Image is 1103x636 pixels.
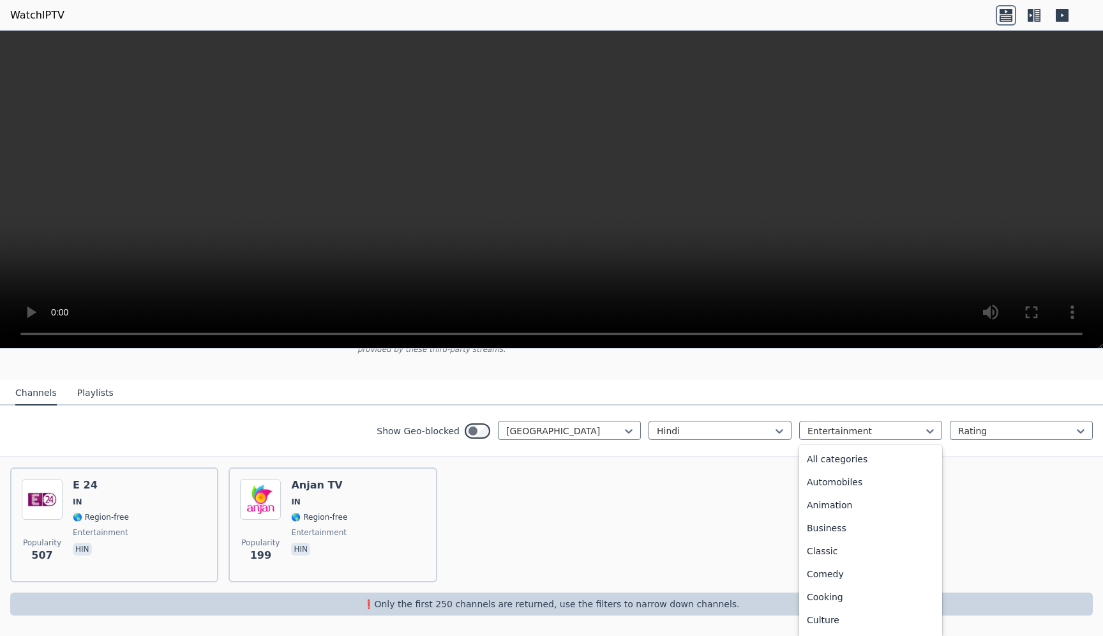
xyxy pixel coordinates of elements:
[241,538,280,548] span: Popularity
[23,538,61,548] span: Popularity
[799,540,942,563] div: Classic
[240,479,281,520] img: Anjan TV
[15,598,1088,610] p: ❗️Only the first 250 channels are returned, use the filters to narrow down channels.
[291,512,347,522] span: 🌎 Region-free
[73,512,129,522] span: 🌎 Region-free
[799,494,942,517] div: Animation
[31,548,52,563] span: 507
[15,381,57,405] button: Channels
[10,8,64,23] a: WatchIPTV
[22,479,63,520] img: E 24
[291,527,347,538] span: entertainment
[799,586,942,609] div: Cooking
[291,543,310,556] p: hin
[377,425,460,437] label: Show Geo-blocked
[799,448,942,471] div: All categories
[291,479,347,492] h6: Anjan TV
[291,497,301,507] span: IN
[73,497,82,507] span: IN
[799,517,942,540] div: Business
[799,563,942,586] div: Comedy
[73,479,129,492] h6: E 24
[250,548,271,563] span: 199
[77,381,114,405] button: Playlists
[799,471,942,494] div: Automobiles
[73,543,92,556] p: hin
[73,527,128,538] span: entertainment
[799,609,942,632] div: Culture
